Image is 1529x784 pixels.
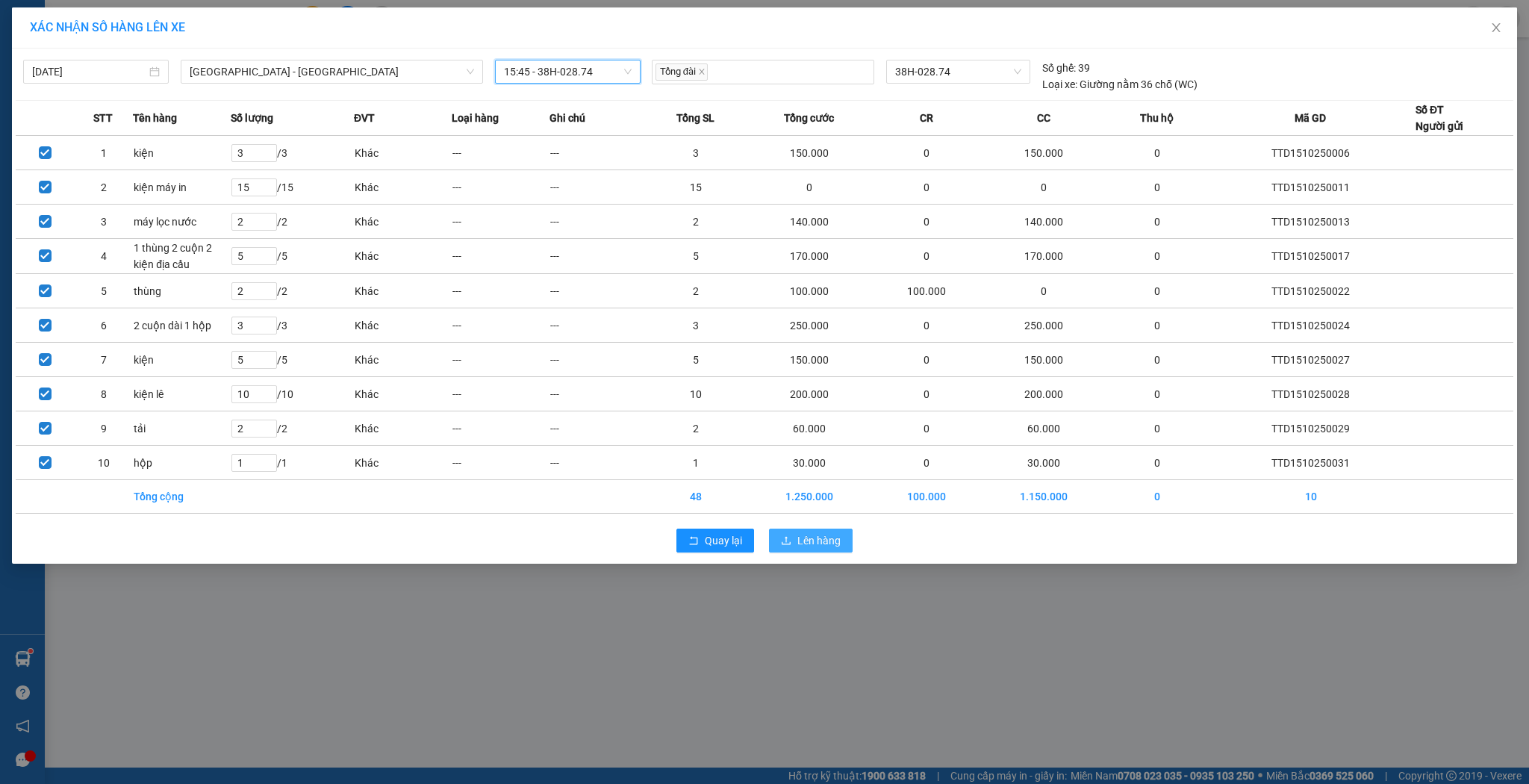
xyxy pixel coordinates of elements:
td: 2 [647,274,745,308]
td: TTD1510250027 [1206,343,1416,377]
span: Loại hàng [452,110,499,126]
td: 100.000 [874,274,980,308]
td: kiện [133,343,231,377]
td: 48 [647,480,745,514]
td: 100.000 [874,480,980,514]
td: TTD1510250028 [1206,377,1416,411]
td: 8 [75,377,134,411]
span: Hà Nội - Hà Tĩnh [190,60,474,83]
td: --- [452,239,549,274]
td: Khác [354,170,452,205]
td: Khác [354,308,452,343]
td: 3 [75,205,134,239]
td: 0 [1109,308,1206,343]
td: 1 thùng 2 cuộn 2 kiện địa cầu [133,239,231,274]
td: 1.150.000 [980,480,1109,514]
td: tải [133,411,231,446]
button: uploadLên hàng [769,529,853,553]
td: Khác [354,274,452,308]
td: --- [549,446,647,480]
td: 5 [647,239,745,274]
div: Số ĐT Người gửi [1416,102,1463,134]
td: 7 [75,343,134,377]
td: kiện máy in [133,170,231,205]
td: --- [452,446,549,480]
td: 0 [1109,274,1206,308]
span: 15:45 - 38H-028.74 [504,60,632,83]
span: close [1490,22,1502,34]
td: 150.000 [745,343,874,377]
span: CC [1037,110,1050,126]
td: 5 [75,274,134,308]
span: Loại xe: [1042,76,1077,93]
span: Thu hộ [1140,110,1174,126]
td: 10 [647,377,745,411]
td: 1 [647,446,745,480]
td: 1 [75,136,134,170]
td: TTD1510250022 [1206,274,1416,308]
td: 0 [1109,343,1206,377]
span: CR [920,110,933,126]
td: / 2 [231,205,354,239]
td: 0 [874,308,980,343]
td: 3 [647,136,745,170]
td: Tổng cộng [133,480,231,514]
td: / 5 [231,343,354,377]
td: --- [452,411,549,446]
td: --- [452,343,549,377]
td: --- [549,377,647,411]
td: 170.000 [980,239,1109,274]
td: --- [549,274,647,308]
span: Tổng cước [784,110,834,126]
td: Khác [354,377,452,411]
td: 0 [874,446,980,480]
td: / 2 [231,274,354,308]
td: 200.000 [980,377,1109,411]
td: 0 [1109,480,1206,514]
td: Khác [354,343,452,377]
td: --- [549,343,647,377]
span: Lên hàng [797,532,841,549]
span: STT [93,110,113,126]
div: Giường nằm 36 chỗ (WC) [1042,76,1198,93]
td: thùng [133,274,231,308]
td: Khác [354,136,452,170]
td: --- [549,205,647,239]
td: 60.000 [745,411,874,446]
td: 2 [75,170,134,205]
td: 0 [1109,377,1206,411]
td: 2 cuộn dài 1 hộp [133,308,231,343]
span: Quay lại [705,532,742,549]
td: --- [549,136,647,170]
td: 0 [1109,205,1206,239]
td: 30.000 [980,446,1109,480]
td: / 2 [231,411,354,446]
td: 10 [75,446,134,480]
td: 0 [980,274,1109,308]
span: Mã GD [1295,110,1326,126]
td: 30.000 [745,446,874,480]
td: TTD1510250031 [1206,446,1416,480]
td: 0 [874,411,980,446]
td: 2 [647,411,745,446]
td: / 3 [231,308,354,343]
span: rollback [688,535,699,547]
td: 170.000 [745,239,874,274]
td: --- [452,205,549,239]
td: --- [452,377,549,411]
td: 0 [874,377,980,411]
td: 10 [1206,480,1416,514]
td: 0 [1109,239,1206,274]
td: --- [549,308,647,343]
td: 0 [874,136,980,170]
td: 200.000 [745,377,874,411]
td: / 3 [231,136,354,170]
span: XÁC NHẬN SỐ HÀNG LÊN XE [30,20,185,34]
td: 9 [75,411,134,446]
td: 6 [75,308,134,343]
td: --- [452,274,549,308]
td: 0 [745,170,874,205]
span: Tổng SL [676,110,714,126]
td: 0 [1109,170,1206,205]
td: --- [549,170,647,205]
